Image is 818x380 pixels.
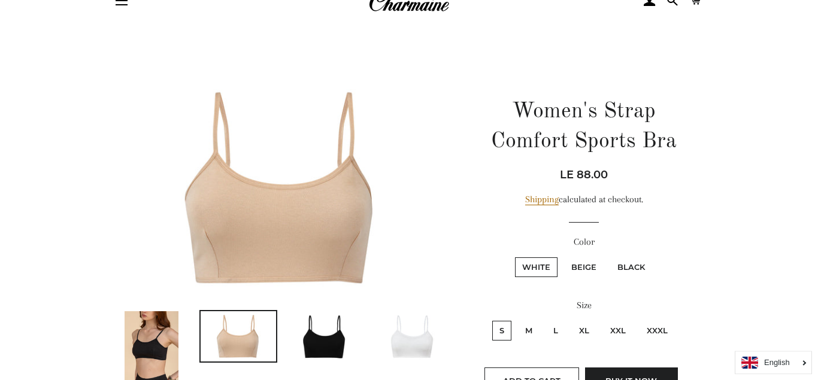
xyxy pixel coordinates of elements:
label: XXL [603,321,633,341]
label: Size [478,298,690,313]
label: XL [572,321,596,341]
label: M [518,321,540,341]
img: Load image into Gallery viewer, Women&#39;s Strap Comfort Sports Bra [374,311,450,361]
i: English [764,358,790,366]
div: calculated at checkout. [478,192,690,207]
label: Beige [564,257,604,277]
label: Black [610,257,652,277]
a: Shipping [525,194,559,205]
label: S [492,321,511,341]
h1: Women's Strap Comfort Sports Bra [478,97,690,157]
img: Women's Strap Comfort Sports Bra [113,75,451,300]
img: Load image into Gallery viewer, Women&#39;s Strap Comfort Sports Bra [201,311,276,361]
label: White [515,257,558,277]
label: XXXL [640,321,675,341]
span: LE 88.00 [560,168,608,181]
label: Color [478,235,690,250]
a: English [741,356,805,369]
img: Load image into Gallery viewer, Women&#39;s Strap Comfort Sports Bra [287,311,363,361]
label: L [546,321,565,341]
